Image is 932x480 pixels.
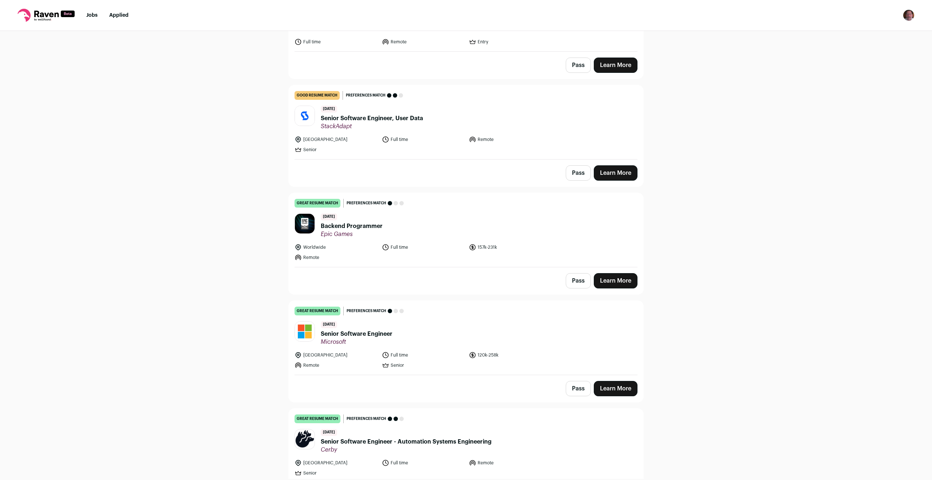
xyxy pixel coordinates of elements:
[295,244,378,251] li: Worldwide
[295,91,340,100] div: good resume match
[321,213,337,220] span: [DATE]
[903,9,915,21] button: Open dropdown
[295,469,378,477] li: Senior
[321,222,383,231] span: Backend Programmer
[382,362,465,369] li: Senior
[321,437,491,446] span: Senior Software Engineer - Automation Systems Engineering
[295,106,315,126] img: 11aa863f6e21153f3acd5b02def351a6761094b33d28df3adb315cf3692342b3.jpg
[295,214,315,233] img: feea6399dfd6775fd226f7ff9704e277cc52663db5fa9d18489b94ea56fdcb0d.jpg
[594,165,637,181] a: Learn More
[469,38,552,46] li: Entry
[382,38,465,46] li: Remote
[321,446,491,453] span: Cerby
[295,351,378,359] li: [GEOGRAPHIC_DATA]
[469,244,552,251] li: 157k-231k
[382,351,465,359] li: Full time
[295,414,340,423] div: great resume match
[321,106,337,113] span: [DATE]
[321,338,392,346] span: Microsoft
[903,9,915,21] img: 14410719-medium_jpg
[346,92,386,99] span: Preferences match
[566,58,591,73] button: Pass
[382,459,465,467] li: Full time
[321,231,383,238] span: Epic Games
[321,321,337,328] span: [DATE]
[382,136,465,143] li: Full time
[347,307,386,315] span: Preferences match
[469,459,552,467] li: Remote
[289,301,643,375] a: great resume match Preferences match [DATE] Senior Software Engineer Microsoft [GEOGRAPHIC_DATA] ...
[109,13,129,18] a: Applied
[469,136,552,143] li: Remote
[566,381,591,396] button: Pass
[295,146,378,153] li: Senior
[295,38,378,46] li: Full time
[594,58,637,73] a: Learn More
[382,244,465,251] li: Full time
[469,351,552,359] li: 120k-258k
[594,381,637,396] a: Learn More
[295,429,315,449] img: 1c52b4a5b09674e64a04e39f02ef6f7b72e596941c68d37144684350065cd016.png
[295,322,315,341] img: c786a7b10b07920eb52778d94b98952337776963b9c08eb22d98bc7b89d269e4.jpg
[566,165,591,181] button: Pass
[295,362,378,369] li: Remote
[289,85,643,159] a: good resume match Preferences match [DATE] Senior Software Engineer, User Data StackAdapt [GEOGRA...
[347,200,386,207] span: Preferences match
[295,307,340,315] div: great resume match
[321,429,337,436] span: [DATE]
[295,199,340,208] div: great resume match
[321,330,392,338] span: Senior Software Engineer
[594,273,637,288] a: Learn More
[347,415,386,422] span: Preferences match
[566,273,591,288] button: Pass
[295,254,378,261] li: Remote
[295,459,378,467] li: [GEOGRAPHIC_DATA]
[295,136,378,143] li: [GEOGRAPHIC_DATA]
[86,13,98,18] a: Jobs
[321,123,423,130] span: StackAdapt
[289,193,643,267] a: great resume match Preferences match [DATE] Backend Programmer Epic Games Worldwide Full time 157...
[321,114,423,123] span: Senior Software Engineer, User Data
